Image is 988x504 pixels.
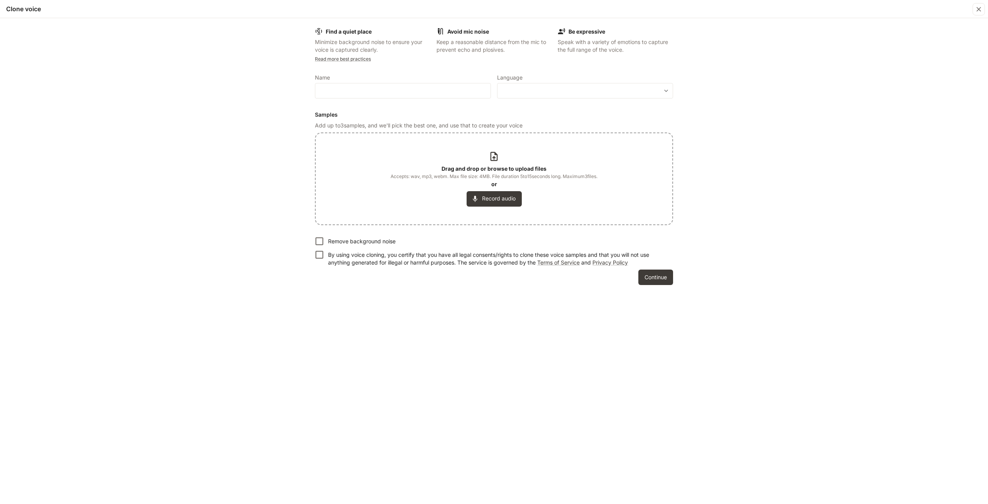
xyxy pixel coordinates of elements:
button: Record audio [467,191,522,207]
b: Find a quiet place [326,28,372,35]
p: By using voice cloning, you certify that you have all legal consents/rights to clone these voice ... [328,251,667,266]
b: Avoid mic noise [447,28,489,35]
button: Continue [638,270,673,285]
p: Speak with a variety of emotions to capture the full range of the voice. [558,38,673,54]
h5: Clone voice [6,5,41,13]
div: ​ [497,87,673,95]
p: Minimize background noise to ensure your voice is captured clearly. [315,38,430,54]
b: Be expressive [568,28,605,35]
p: Name [315,75,330,80]
p: Keep a reasonable distance from the mic to prevent echo and plosives. [436,38,552,54]
span: Accepts: wav, mp3, webm. Max file size: 4MB. File duration 5 to 15 seconds long. Maximum 3 files. [391,173,597,180]
a: Read more best practices [315,56,371,62]
p: Language [497,75,523,80]
p: Add up to 3 samples, and we'll pick the best one, and use that to create your voice [315,122,673,129]
a: Privacy Policy [592,259,628,266]
a: Terms of Service [537,259,580,266]
p: Remove background noise [328,238,396,245]
b: or [491,181,497,187]
h6: Samples [315,111,673,119]
b: Drag and drop or browse to upload files [442,165,546,172]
